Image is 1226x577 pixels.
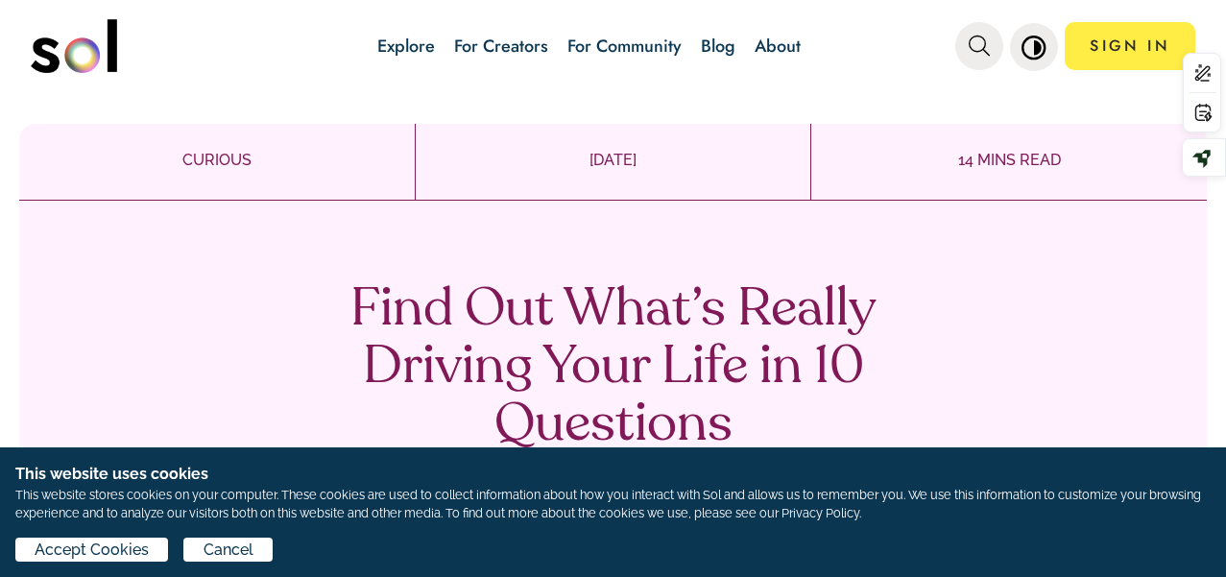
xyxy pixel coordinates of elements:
a: For Community [567,34,682,59]
h1: Find Out What’s Really Driving Your Life in 10 Questions [330,282,897,455]
p: 14 MINS READ [811,149,1207,172]
img: logo [31,19,117,73]
a: For Creators [454,34,548,59]
button: Cancel [183,538,272,562]
p: [DATE] [416,149,811,172]
nav: main navigation [31,12,1195,80]
h1: This website uses cookies [15,463,1211,486]
button: Accept Cookies [15,538,168,562]
a: Explore [377,34,435,59]
span: Cancel [204,539,253,562]
p: CURIOUS [19,149,415,172]
p: This website stores cookies on your computer. These cookies are used to collect information about... [15,486,1211,522]
a: Blog [701,34,735,59]
a: About [755,34,801,59]
a: SIGN IN [1065,22,1195,70]
span: Accept Cookies [35,539,149,562]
